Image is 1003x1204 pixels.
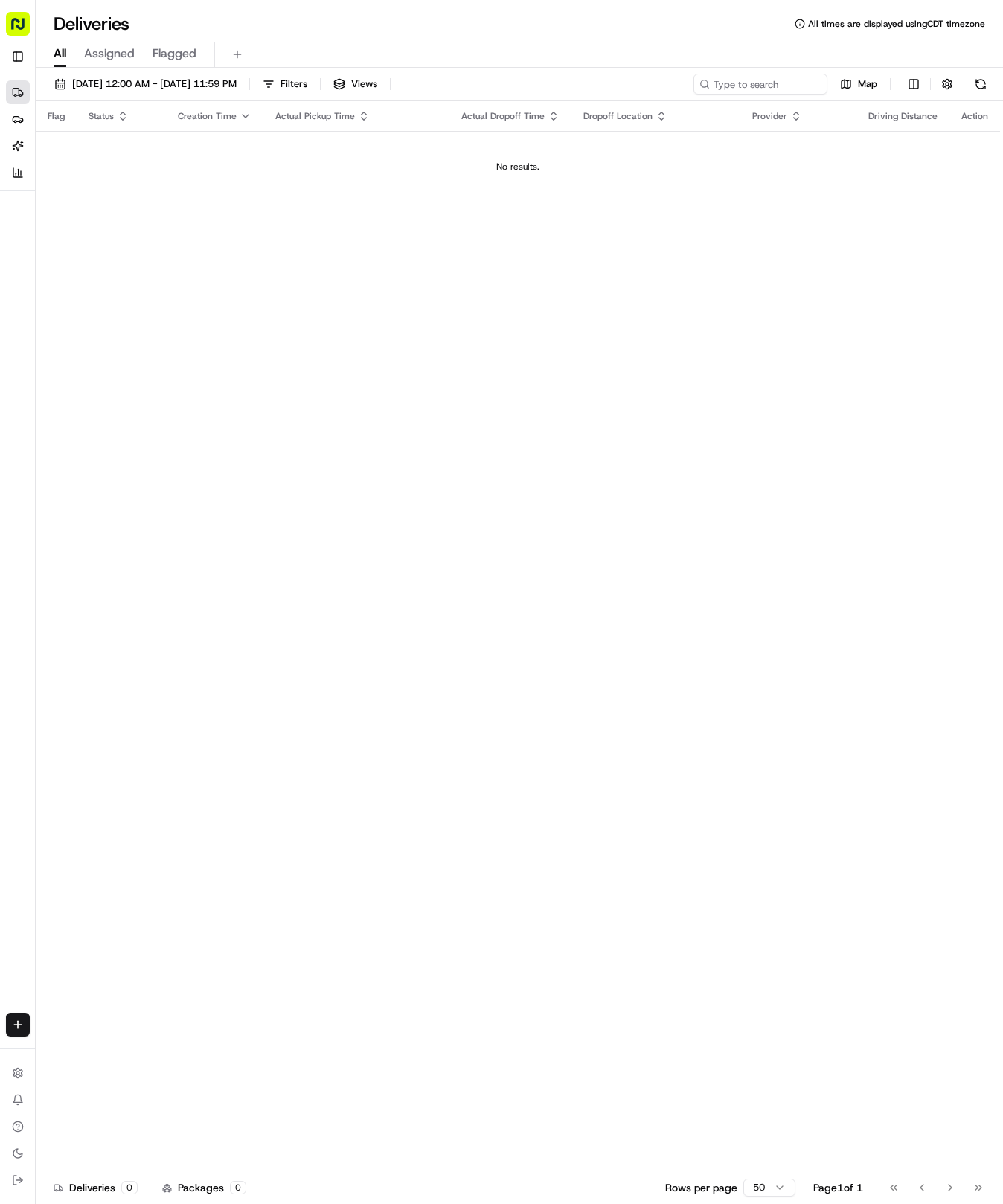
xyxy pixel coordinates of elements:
[665,1180,737,1195] p: Rows per page
[72,77,237,91] span: [DATE] 12:00 AM - [DATE] 11:59 PM
[230,1181,246,1194] div: 0
[48,74,243,95] button: [DATE] 12:00 AM - [DATE] 11:59 PM
[89,110,114,122] span: Status
[752,110,787,122] span: Provider
[833,74,884,95] button: Map
[54,12,129,36] h1: Deliveries
[178,110,237,122] span: Creation Time
[275,110,355,122] span: Actual Pickup Time
[256,74,314,95] button: Filters
[970,74,991,95] button: Refresh
[461,110,545,122] span: Actual Dropoff Time
[153,45,196,63] span: Flagged
[813,1180,863,1195] div: Page 1 of 1
[162,1180,246,1195] div: Packages
[48,110,65,122] span: Flag
[351,77,377,91] span: Views
[327,74,384,95] button: Views
[858,77,877,91] span: Map
[281,77,307,91] span: Filters
[121,1181,138,1194] div: 0
[54,1180,138,1195] div: Deliveries
[42,161,994,173] div: No results.
[84,45,135,63] span: Assigned
[868,110,938,122] span: Driving Distance
[693,74,827,95] input: Type to search
[961,110,988,122] div: Action
[583,110,653,122] span: Dropoff Location
[808,18,985,30] span: All times are displayed using CDT timezone
[54,45,66,63] span: All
